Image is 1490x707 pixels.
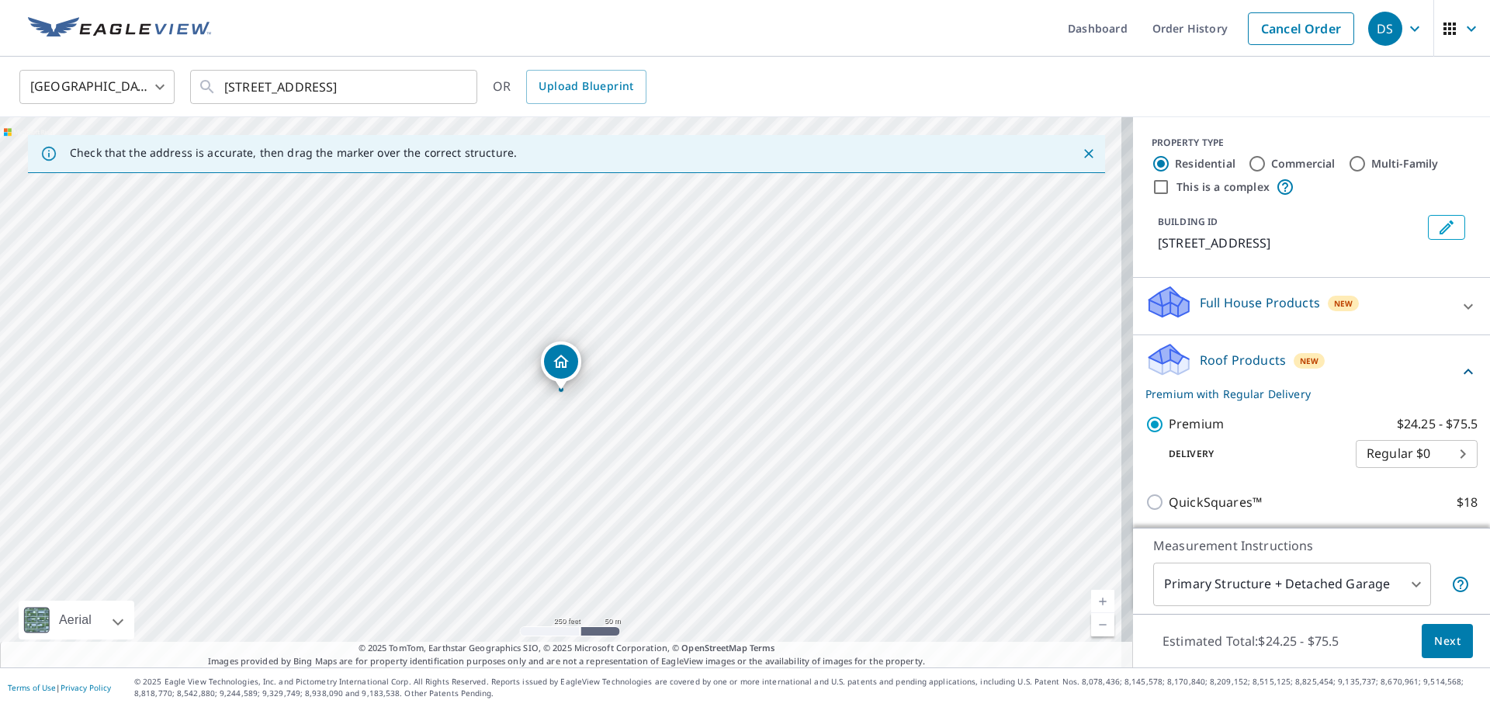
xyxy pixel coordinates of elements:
button: Next [1422,624,1473,659]
div: Roof ProductsNewPremium with Regular Delivery [1145,341,1478,402]
p: | [8,683,111,692]
p: Estimated Total: $24.25 - $75.5 [1150,624,1352,658]
button: Close [1079,144,1099,164]
p: Delivery [1145,447,1356,461]
a: Upload Blueprint [526,70,646,104]
span: New [1300,355,1319,367]
a: Terms of Use [8,682,56,693]
label: Residential [1175,156,1235,172]
p: © 2025 Eagle View Technologies, Inc. and Pictometry International Corp. All Rights Reserved. Repo... [134,676,1482,699]
span: New [1334,297,1353,310]
div: Full House ProductsNew [1145,284,1478,328]
a: Terms [750,642,775,653]
div: PROPERTY TYPE [1152,136,1471,150]
span: Your report will include the primary structure and a detached garage if one exists. [1451,575,1470,594]
a: Cancel Order [1248,12,1354,45]
p: Measurement Instructions [1153,536,1470,555]
input: Search by address or latitude-longitude [224,65,445,109]
label: Multi-Family [1371,156,1439,172]
label: Commercial [1271,156,1336,172]
div: Regular $0 [1356,432,1478,476]
p: Premium [1169,414,1224,434]
img: EV Logo [28,17,211,40]
a: Current Level 17, Zoom Out [1091,613,1114,636]
div: Aerial [19,601,134,639]
div: Primary Structure + Detached Garage [1153,563,1431,606]
div: OR [493,70,646,104]
a: Current Level 17, Zoom In [1091,590,1114,613]
p: $24.25 - $75.5 [1397,414,1478,434]
label: This is a complex [1176,179,1270,195]
p: Roof Products [1200,351,1286,369]
a: Privacy Policy [61,682,111,693]
p: $18 [1457,493,1478,512]
span: © 2025 TomTom, Earthstar Geographics SIO, © 2025 Microsoft Corporation, © [359,642,775,655]
div: DS [1368,12,1402,46]
p: BUILDING ID [1158,215,1218,228]
p: QuickSquares™ [1169,493,1262,512]
span: Upload Blueprint [539,77,633,96]
button: Edit building 1 [1428,215,1465,240]
span: Next [1434,632,1461,651]
p: Full House Products [1200,293,1320,312]
a: OpenStreetMap [681,642,747,653]
div: Dropped pin, building 1, Residential property, 3363 Ladoga Ave Long Beach, CA 90808 [541,341,581,390]
p: Check that the address is accurate, then drag the marker over the correct structure. [70,146,517,160]
p: [STREET_ADDRESS] [1158,234,1422,252]
p: Premium with Regular Delivery [1145,386,1459,402]
div: Aerial [54,601,96,639]
div: [GEOGRAPHIC_DATA] [19,65,175,109]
